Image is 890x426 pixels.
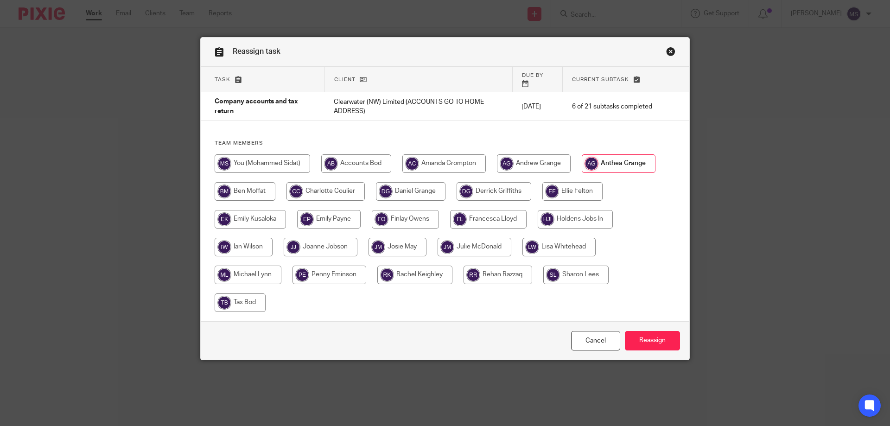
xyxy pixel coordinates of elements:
[521,102,553,111] p: [DATE]
[572,77,629,82] span: Current subtask
[215,140,675,147] h4: Team members
[334,77,356,82] span: Client
[522,73,543,78] span: Due by
[563,92,661,121] td: 6 of 21 subtasks completed
[334,97,503,116] p: Clearwater (NW) Limited (ACCOUNTS GO TO HOME ADDRESS)
[215,77,230,82] span: Task
[571,331,620,351] a: Close this dialog window
[215,99,298,115] span: Company accounts and tax return
[625,331,680,351] input: Reassign
[666,47,675,59] a: Close this dialog window
[233,48,280,55] span: Reassign task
